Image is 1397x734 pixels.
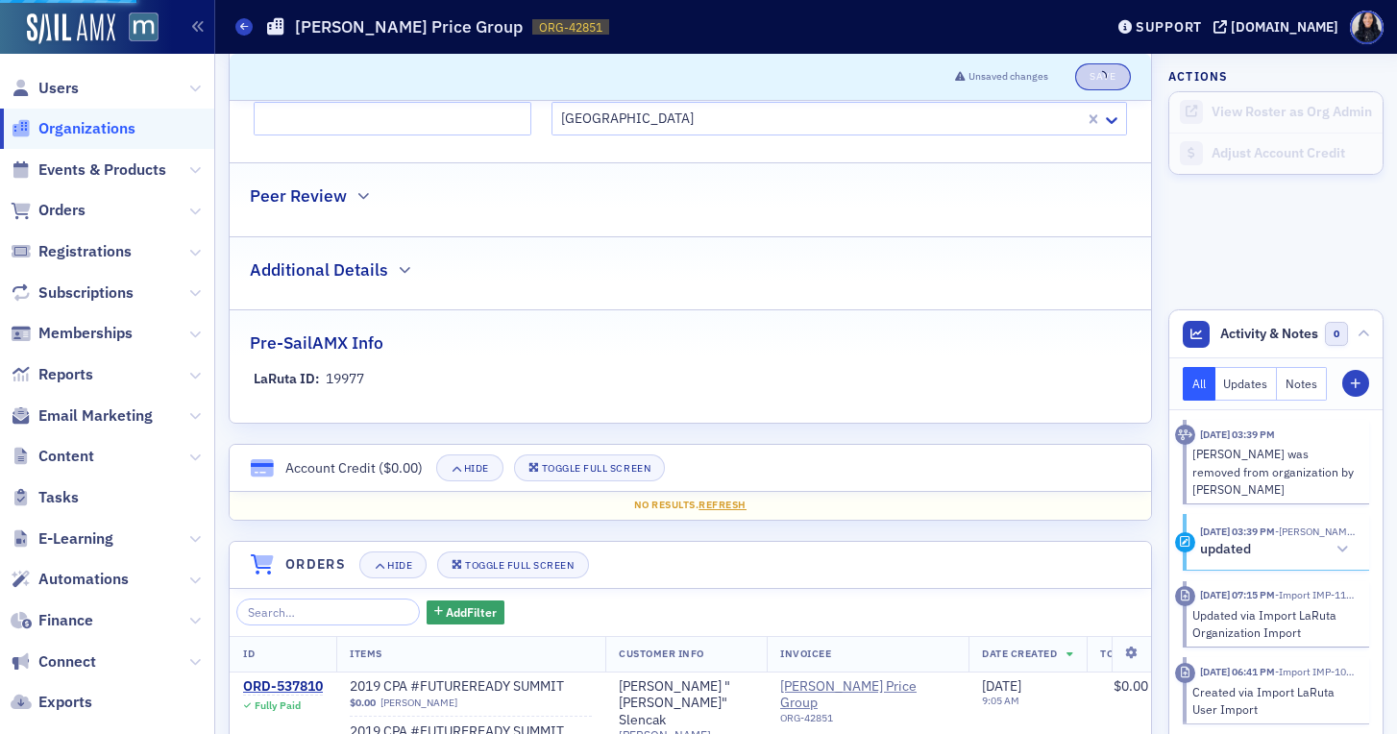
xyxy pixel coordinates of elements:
a: Finance [11,610,93,631]
span: Tasks [38,487,79,508]
time: 9:05 AM [982,694,1019,707]
span: Orders [38,200,86,221]
span: Unsaved changes [968,69,1048,85]
span: Subscriptions [38,282,134,304]
a: Email Marketing [11,405,153,427]
button: All [1183,367,1215,401]
a: Users [11,78,79,99]
span: ORG-42851 [539,19,602,36]
span: Profile [1350,11,1384,44]
span: Refresh [698,498,747,511]
div: No results. [243,498,1138,513]
span: Exports [38,692,92,713]
span: Finance [38,610,93,631]
h4: Orders [285,554,346,575]
button: updated [1200,540,1356,560]
button: Hide [436,454,503,481]
div: 19977 [326,369,364,389]
button: [DOMAIN_NAME] [1213,20,1345,34]
a: Registrations [11,241,132,262]
div: Update [1175,532,1195,552]
a: E-Learning [11,528,113,550]
button: Save [1075,63,1130,90]
img: SailAMX [27,13,115,44]
div: Hide [387,560,412,571]
span: Users [38,78,79,99]
div: LaRuta ID: [254,369,319,389]
a: 2019 CPA #FUTUREREADY SUMMIT [350,678,592,696]
h5: updated [1200,541,1251,558]
a: View Homepage [115,12,159,45]
a: Tasks [11,487,79,508]
span: Email Marketing [38,405,153,427]
a: Organizations [11,118,135,139]
span: Registrations [38,241,132,262]
a: Content [11,446,94,467]
div: Created via Import LaRuta User Import [1192,683,1357,719]
time: 6/24/2025 03:39 PM [1200,428,1275,441]
button: Updates [1215,367,1278,401]
div: Activity [1175,425,1195,445]
button: Hide [359,551,427,578]
span: Events & Products [38,159,166,181]
img: SailAMX [129,12,159,42]
h1: [PERSON_NAME] Price Group [295,15,523,38]
span: 0 [1325,322,1349,346]
span: E-Learning [38,528,113,550]
time: 6/24/2025 03:39 PM [1200,525,1275,538]
span: Organizations [38,118,135,139]
a: Exports [11,692,92,713]
time: 3/31/2023 06:41 PM [1200,665,1275,678]
span: ID [243,647,255,660]
time: 3/31/2023 07:15 PM [1200,588,1275,601]
a: [PERSON_NAME] "[PERSON_NAME]" Slencak [619,678,753,729]
div: [PERSON_NAME] was removed from organization by [PERSON_NAME] [1192,445,1357,498]
div: Fully Paid [255,699,301,712]
span: $0.00 [1114,677,1148,695]
a: Connect [11,651,96,673]
input: Search… [236,599,420,625]
span: Add Filter [446,603,497,621]
span: Memberships [38,323,133,344]
span: Carol Gardner [1275,525,1356,538]
a: [PERSON_NAME] [380,697,457,709]
button: AddFilter [427,600,505,624]
div: Updated via Import LaRuta Organization Import [1192,606,1357,642]
button: Toggle Full Screen [514,454,666,481]
span: T. Rowe Price Group [780,678,955,712]
span: Import IMP-1071 [1275,665,1358,678]
button: Toggle Full Screen [437,551,589,578]
a: Adjust Account Credit [1169,133,1383,174]
span: [DATE] [982,677,1021,695]
div: Account Credit ( ) [285,458,423,478]
span: Import IMP-1199 [1275,588,1358,601]
button: Notes [1277,367,1327,401]
h2: Pre-SailAMX Info [250,330,383,355]
div: Imported Activity [1175,663,1195,683]
div: [DOMAIN_NAME] [1231,18,1338,36]
a: Subscriptions [11,282,134,304]
a: Orders [11,200,86,221]
div: Toggle Full Screen [542,463,650,474]
a: Events & Products [11,159,166,181]
span: Content [38,446,94,467]
span: $0.00 [350,697,376,709]
div: Support [1136,18,1202,36]
a: ORD-537810 [243,678,323,696]
span: Items [350,647,382,660]
span: T. Rowe Price Group [780,678,955,731]
a: Automations [11,569,129,590]
div: Toggle Full Screen [465,560,574,571]
h2: Additional Details [250,257,388,282]
h2: Peer Review [250,183,347,208]
div: Hide [464,463,489,474]
a: Reports [11,364,93,385]
span: Date Created [982,647,1057,660]
div: Imported Activity [1175,586,1195,606]
h4: Actions [1168,67,1228,85]
span: Activity & Notes [1220,324,1318,344]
